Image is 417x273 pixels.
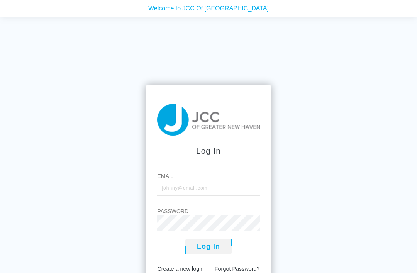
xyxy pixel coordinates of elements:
[157,145,259,157] div: Log In
[157,104,259,136] img: taiji-logo.png
[157,266,203,272] a: Create a new login
[185,239,232,254] button: Log In
[157,180,259,196] input: johnny@email.com
[6,2,411,11] p: Welcome to JCC Of [GEOGRAPHIC_DATA]
[157,172,259,180] label: Email
[215,266,260,272] a: Forgot Password?
[157,207,259,215] label: Password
